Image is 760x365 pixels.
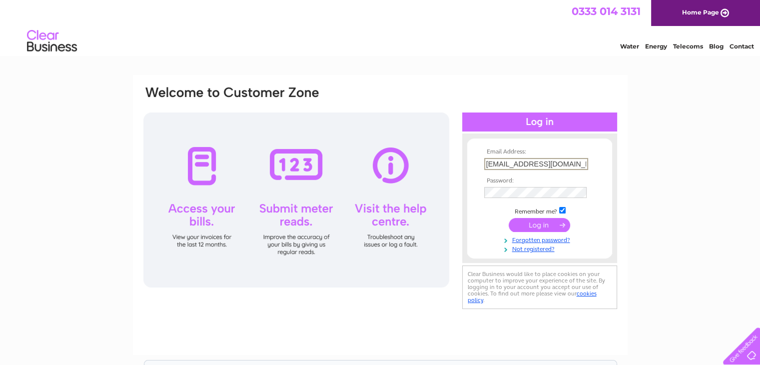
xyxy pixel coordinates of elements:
input: Submit [509,218,570,232]
a: Water [620,42,639,50]
a: Energy [645,42,667,50]
td: Remember me? [482,205,598,215]
div: Clear Business is a trading name of Verastar Limited (registered in [GEOGRAPHIC_DATA] No. 3667643... [144,5,617,48]
a: Telecoms [673,42,703,50]
a: Blog [709,42,724,50]
img: logo.png [26,26,77,56]
a: cookies policy [468,290,597,303]
a: Contact [730,42,754,50]
a: 0333 014 3131 [572,5,641,17]
div: Clear Business would like to place cookies on your computer to improve your experience of the sit... [462,265,617,309]
th: Password: [482,177,598,184]
th: Email Address: [482,148,598,155]
a: Not registered? [484,243,598,253]
a: Forgotten password? [484,234,598,244]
